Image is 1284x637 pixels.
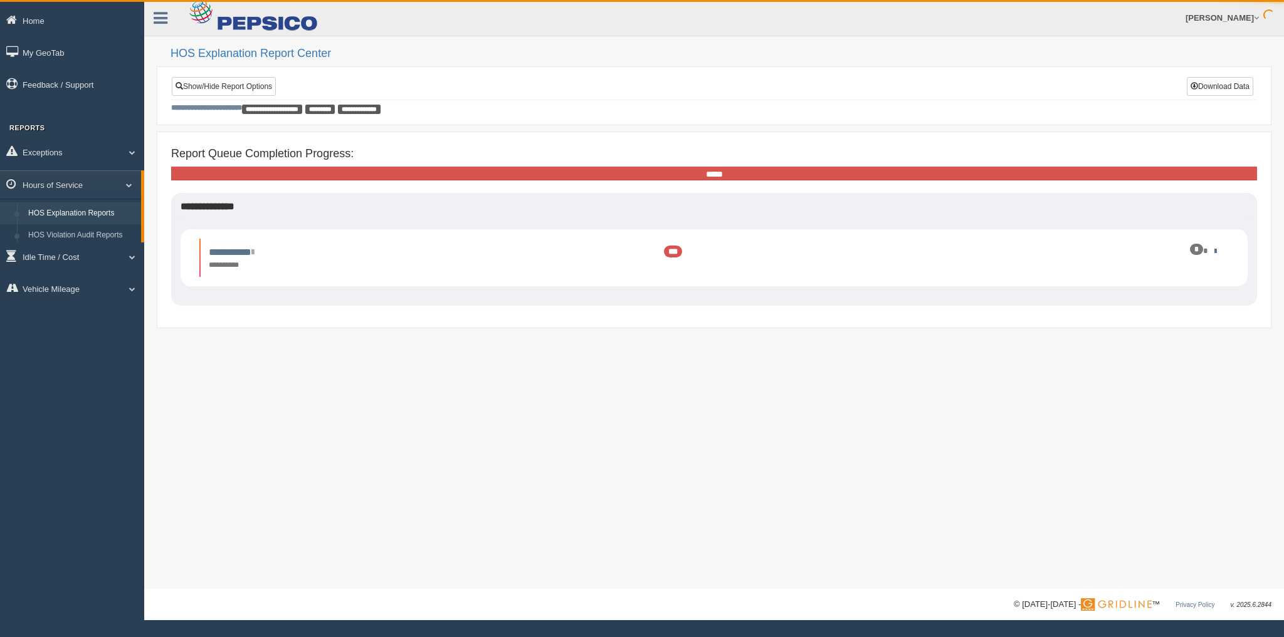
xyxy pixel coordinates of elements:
a: HOS Explanation Reports [23,202,141,225]
h4: Report Queue Completion Progress: [171,148,1257,160]
button: Download Data [1187,77,1253,96]
li: Expand [199,239,1229,277]
a: Privacy Policy [1176,601,1214,608]
div: © [DATE]-[DATE] - ™ [1014,598,1271,611]
h2: HOS Explanation Report Center [171,48,1271,60]
img: Gridline [1081,598,1152,611]
span: v. 2025.6.2844 [1231,601,1271,608]
a: Show/Hide Report Options [172,77,276,96]
a: HOS Violation Audit Reports [23,224,141,247]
